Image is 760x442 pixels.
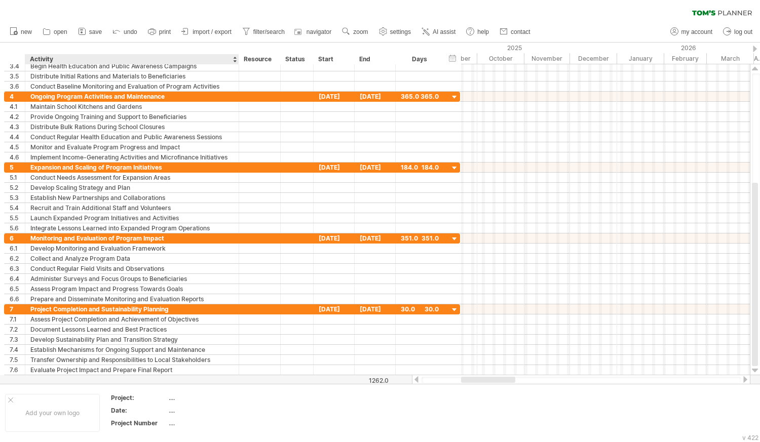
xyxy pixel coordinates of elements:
[30,233,234,243] div: Monitoring and Evaluation of Program Impact
[10,223,25,233] div: 5.6
[30,335,234,344] div: Develop Sustainability Plan and Transition Strategy
[617,53,664,64] div: January 2026
[742,434,758,441] div: v 422
[30,152,234,162] div: Implement Income-Generating Activities and Microfinance Initiatives
[707,53,754,64] div: March 2026
[30,132,234,142] div: Conduct Regular Health Education and Public Awareness Sessions
[355,163,396,172] div: [DATE]
[314,233,355,243] div: [DATE]
[240,25,288,38] a: filter/search
[293,25,334,38] a: navigator
[307,28,331,35] span: navigator
[30,325,234,334] div: Document Lessons Learned and Best Practices
[10,82,25,91] div: 3.6
[339,25,371,38] a: zoom
[30,213,234,223] div: Launch Expanded Program Initiatives and Activities
[169,393,254,402] div: ....
[30,193,234,203] div: Establish New Partnerships and Collaborations
[355,304,396,314] div: [DATE]
[21,28,32,35] span: new
[10,122,25,132] div: 4.3
[10,233,25,243] div: 6
[30,92,234,101] div: Ongoing Program Activities and Maintenance
[10,355,25,365] div: 7.5
[359,54,390,64] div: End
[681,28,712,35] span: my account
[179,25,235,38] a: import / export
[10,264,25,273] div: 6.3
[145,25,174,38] a: print
[10,284,25,294] div: 6.5
[30,203,234,213] div: Recruit and Train Additional Staff and Volunteers
[30,112,234,122] div: Provide Ongoing Training and Support to Beneficiaries
[30,345,234,354] div: Establish Mechanisms for Ongoing Support and Maintenance
[401,233,439,243] div: 351.0
[30,71,234,81] div: Distribute Initial Rations and Materials to Beneficiaries
[10,132,25,142] div: 4.4
[169,419,254,427] div: ....
[30,314,234,324] div: Assess Project Completion and Achievement of Objectives
[734,28,752,35] span: log out
[477,53,524,64] div: October 2025
[30,102,234,111] div: Maintain School Kitchens and Gardens
[355,92,396,101] div: [DATE]
[30,61,234,71] div: Begin Health Education and Public Awareness Campaigns
[30,142,234,152] div: Monitor and Evaluate Program Progress and Impact
[30,355,234,365] div: Transfer Ownership and Responsibilities to Local Stakeholders
[10,112,25,122] div: 4.2
[30,264,234,273] div: Conduct Regular Field Visits and Observations
[30,274,234,284] div: Administer Surveys and Focus Groups to Beneficiaries
[10,254,25,263] div: 6.2
[169,406,254,415] div: ....
[390,28,411,35] span: settings
[75,25,105,38] a: save
[10,61,25,71] div: 3.4
[30,304,234,314] div: Project Completion and Sustainability Planning
[10,213,25,223] div: 5.5
[10,183,25,192] div: 5.2
[159,28,171,35] span: print
[30,284,234,294] div: Assess Program Impact and Progress Towards Goals
[401,163,439,172] div: 184.0
[89,28,102,35] span: save
[30,294,234,304] div: Prepare and Disseminate Monitoring and Evaluation Reports
[10,92,25,101] div: 4
[30,183,234,192] div: Develop Scaling Strategy and Plan
[355,233,396,243] div: [DATE]
[253,28,285,35] span: filter/search
[314,163,355,172] div: [DATE]
[5,394,100,432] div: Add your own logo
[433,28,455,35] span: AI assist
[345,377,389,384] div: 1262.0
[111,419,167,427] div: Project Number
[668,25,715,38] a: my account
[314,304,355,314] div: [DATE]
[720,25,755,38] a: log out
[314,92,355,101] div: [DATE]
[124,28,137,35] span: undo
[10,102,25,111] div: 4.1
[111,393,167,402] div: Project:
[30,244,234,253] div: Develop Monitoring and Evaluation Framework
[111,406,167,415] div: Date:
[464,25,492,38] a: help
[10,71,25,81] div: 3.5
[10,304,25,314] div: 7
[353,28,368,35] span: zoom
[30,163,234,172] div: Expansion and Scaling of Program Initiatives
[395,54,443,64] div: Days
[10,345,25,354] div: 7.4
[10,152,25,162] div: 4.6
[244,54,275,64] div: Resource
[318,54,349,64] div: Start
[30,54,233,64] div: Activity
[30,173,234,182] div: Conduct Needs Assessment for Expansion Areas
[10,335,25,344] div: 7.3
[10,193,25,203] div: 5.3
[40,25,70,38] a: open
[10,173,25,182] div: 5.1
[664,53,707,64] div: February 2026
[10,314,25,324] div: 7.1
[376,25,414,38] a: settings
[524,53,570,64] div: November 2025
